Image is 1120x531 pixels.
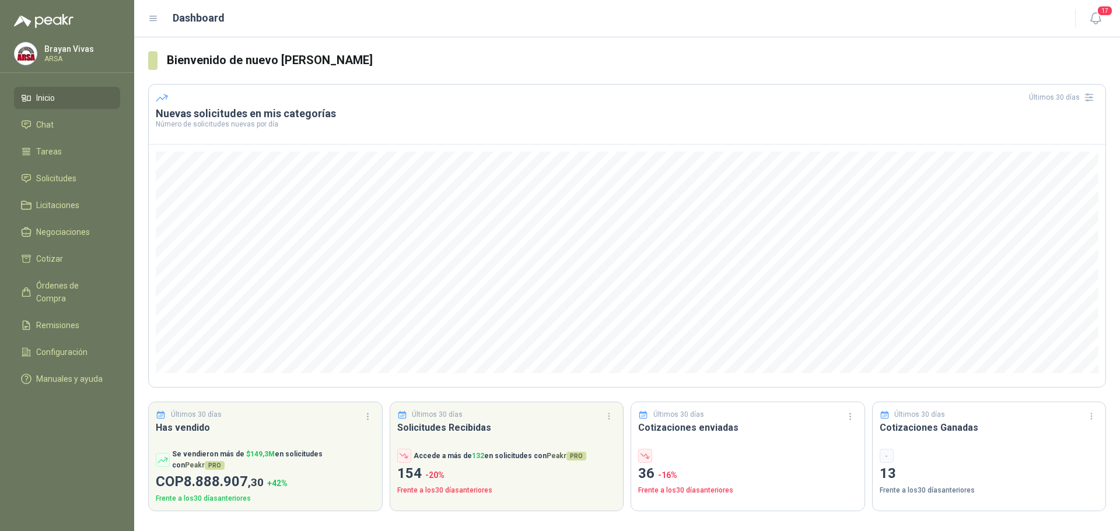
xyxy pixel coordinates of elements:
[44,45,117,53] p: Brayan Vivas
[1085,8,1106,29] button: 17
[14,114,120,136] a: Chat
[14,221,120,243] a: Negociaciones
[36,92,55,104] span: Inicio
[880,463,1099,485] p: 13
[36,346,87,358] span: Configuración
[14,140,120,163] a: Tareas
[472,452,484,460] span: 132
[14,341,120,363] a: Configuración
[880,485,1099,496] p: Frente a los 30 días anteriores
[167,51,1106,69] h3: Bienvenido de nuevo [PERSON_NAME]
[638,463,857,485] p: 36
[894,409,945,420] p: Últimos 30 días
[14,167,120,189] a: Solicitudes
[412,409,463,420] p: Últimos 30 días
[653,409,704,420] p: Últimos 30 días
[184,473,264,490] span: 8.888.907
[1097,5,1113,16] span: 17
[36,199,79,212] span: Licitaciones
[14,314,120,336] a: Remisiones
[185,461,225,469] span: Peakr
[397,485,617,496] p: Frente a los 30 días anteriores
[171,409,222,420] p: Últimos 30 días
[36,372,103,385] span: Manuales y ayuda
[1029,88,1098,107] div: Últimos 30 días
[36,172,76,185] span: Solicitudes
[14,87,120,109] a: Inicio
[172,449,375,471] p: Se vendieron más de en solicitudes con
[566,452,586,460] span: PRO
[248,476,264,489] span: ,30
[425,470,444,480] span: -20 %
[547,452,586,460] span: Peakr
[880,420,1099,435] h3: Cotizaciones Ganadas
[44,55,117,62] p: ARSA
[397,463,617,485] p: 154
[36,118,54,131] span: Chat
[397,420,617,435] h3: Solicitudes Recibidas
[205,461,225,470] span: PRO
[14,194,120,216] a: Licitaciones
[36,145,62,158] span: Tareas
[36,319,79,332] span: Remisiones
[267,479,288,488] span: + 42 %
[14,14,73,28] img: Logo peakr
[156,420,375,435] h3: Has vendido
[638,485,857,496] p: Frente a los 30 días anteriores
[156,471,375,493] p: COP
[246,450,275,458] span: $ 149,3M
[173,10,225,26] h1: Dashboard
[156,121,1098,128] p: Número de solicitudes nuevas por día
[880,449,894,463] div: -
[14,275,120,310] a: Órdenes de Compra
[14,248,120,270] a: Cotizar
[156,107,1098,121] h3: Nuevas solicitudes en mis categorías
[14,368,120,390] a: Manuales y ayuda
[414,451,586,462] p: Accede a más de en solicitudes con
[15,43,37,65] img: Company Logo
[36,252,63,265] span: Cotizar
[156,493,375,504] p: Frente a los 30 días anteriores
[638,420,857,435] h3: Cotizaciones enviadas
[36,226,90,238] span: Negociaciones
[658,470,677,480] span: -16 %
[36,279,109,305] span: Órdenes de Compra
